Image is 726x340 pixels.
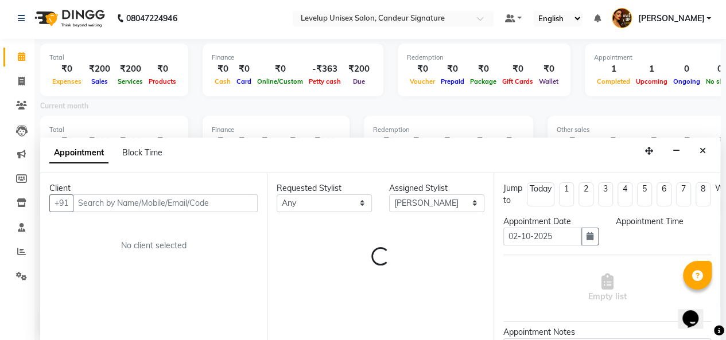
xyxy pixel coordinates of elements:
button: Close [694,142,711,160]
div: ₹200 [84,135,115,148]
span: Gift Cards [499,77,536,85]
div: ₹0 [254,62,306,76]
span: Voucher [407,77,438,85]
li: 6 [657,182,671,206]
span: Upcoming [633,77,670,85]
div: ₹200 [115,135,146,148]
span: Due [350,77,368,85]
img: logo [29,2,108,34]
div: Finance [212,125,340,135]
div: ₹0 [673,135,706,148]
div: ₹0 [280,135,310,148]
span: Cash [212,77,234,85]
div: ₹0 [499,135,524,148]
div: ₹0 [49,135,84,148]
div: ₹0 [465,135,499,148]
button: +91 [49,194,73,212]
div: Assigned Stylist [389,182,484,194]
div: ₹0 [234,135,254,148]
div: ₹0 [536,62,561,76]
div: Jump to [503,182,522,206]
li: 8 [696,182,711,206]
div: Total [49,53,179,62]
li: 2 [579,182,593,206]
span: Services [115,77,146,85]
span: Empty list [588,273,627,303]
img: Furkan Ahmad [612,8,632,28]
div: ₹0 [499,62,536,76]
span: Package [467,77,499,85]
div: Today [530,183,552,195]
input: Search by Name/Mobile/Email/Code [73,194,258,212]
span: Block Time [122,147,162,158]
div: Appointment Notes [503,326,711,338]
div: Requested Stylist [277,182,372,194]
div: ₹0 [557,135,592,148]
span: Prepaid [438,77,467,85]
div: ₹0 [234,62,254,76]
div: ₹0 [373,135,404,148]
li: 1 [559,182,574,206]
div: ₹0 [639,135,673,148]
span: Expenses [49,77,84,85]
div: 1 [633,62,670,76]
div: 1 [594,62,633,76]
span: Card [234,77,254,85]
div: ₹0 [212,62,234,76]
div: ₹0 [404,135,433,148]
div: Redemption [407,53,561,62]
div: ₹0 [254,135,280,148]
div: ₹200 [310,135,340,148]
div: Redemption [373,125,524,135]
span: [PERSON_NAME] [638,13,704,25]
label: Current month [40,101,88,111]
li: 4 [618,182,632,206]
span: Ongoing [670,77,703,85]
div: -₹363 [306,62,344,76]
span: Appointment [49,143,108,163]
div: ₹0 [146,62,179,76]
li: 5 [637,182,652,206]
b: 08047224946 [126,2,177,34]
div: ₹0 [407,62,438,76]
div: 0 [670,62,703,76]
div: ₹200 [344,62,374,76]
input: yyyy-mm-dd [503,228,582,245]
li: 7 [676,182,691,206]
div: No client selected [77,240,230,252]
div: ₹0 [467,62,499,76]
div: Client [49,182,258,194]
div: Appointment Date [503,216,599,228]
div: ₹0 [49,62,84,76]
div: ₹0 [592,135,639,148]
div: Finance [212,53,374,62]
li: 3 [598,182,613,206]
div: ₹200 [115,62,146,76]
div: ₹0 [212,135,234,148]
div: ₹0 [433,135,465,148]
iframe: chat widget [678,294,715,329]
div: Total [49,125,179,135]
div: ₹0 [146,135,179,148]
span: Products [146,77,179,85]
span: Online/Custom [254,77,306,85]
div: ₹200 [84,62,115,76]
span: Sales [88,77,111,85]
span: Wallet [536,77,561,85]
span: Completed [594,77,633,85]
span: Petty cash [306,77,344,85]
div: ₹0 [438,62,467,76]
div: Appointment Time [616,216,711,228]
